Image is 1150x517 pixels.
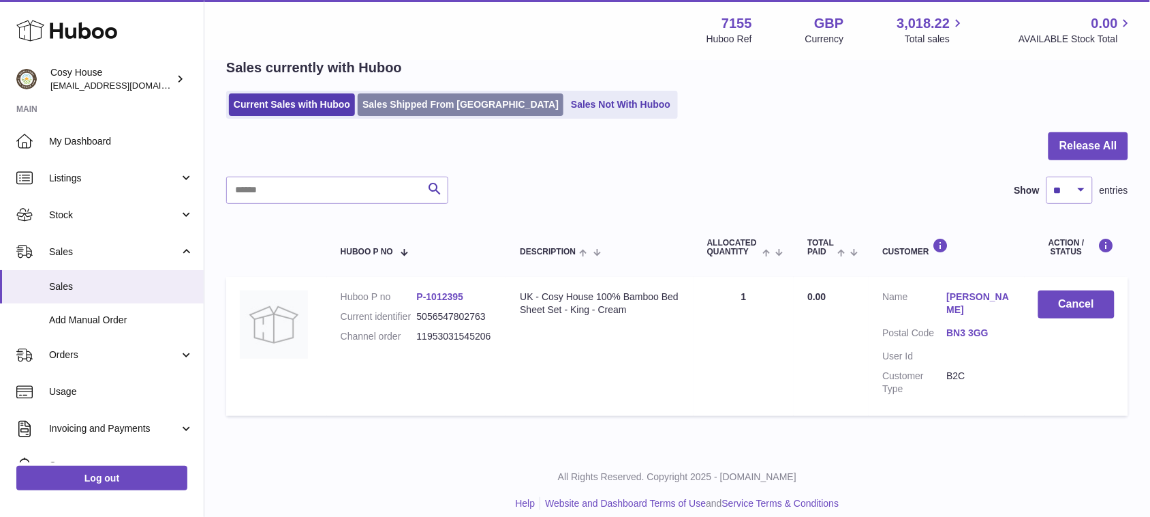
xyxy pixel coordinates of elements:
[49,349,179,361] span: Orders
[807,291,826,302] span: 0.00
[566,93,675,116] a: Sales Not With Huboo
[706,33,752,46] div: Huboo Ref
[49,385,193,398] span: Usage
[341,330,417,343] dt: Channel order
[341,291,417,304] dt: Huboo P no
[1038,238,1115,256] div: Action / Status
[947,291,1011,316] a: [PERSON_NAME]
[694,277,794,415] td: 1
[947,327,1011,340] a: BN3 3GG
[897,14,966,46] a: 3,018.22 Total sales
[417,310,493,323] dd: 5056547802763
[229,93,355,116] a: Current Sales with Huboo
[49,314,193,327] span: Add Manual Order
[240,291,308,359] img: no-photo.jpg
[545,498,706,509] a: Website and Dashboard Terms of Use
[807,239,834,256] span: Total paid
[16,69,37,89] img: info@wholesomegoods.com
[814,14,843,33] strong: GBP
[50,80,200,91] span: [EMAIL_ADDRESS][DOMAIN_NAME]
[226,59,402,77] h2: Sales currently with Huboo
[1091,14,1118,33] span: 0.00
[341,310,417,323] dt: Current identifier
[1100,184,1128,197] span: entries
[358,93,563,116] a: Sales Shipped From [GEOGRAPHIC_DATA]
[215,471,1139,484] p: All Rights Reserved. Copyright 2025 - [DOMAIN_NAME]
[947,370,1011,396] dd: B2C
[1019,33,1134,46] span: AVAILABLE Stock Total
[707,239,759,256] span: ALLOCATED Quantity
[417,330,493,343] dd: 11953031545206
[520,248,576,256] span: Description
[1019,14,1134,46] a: 0.00 AVAILABLE Stock Total
[49,172,179,185] span: Listings
[882,238,1010,256] div: Customer
[882,291,946,320] dt: Name
[49,135,193,148] span: My Dashboard
[540,497,839,510] li: and
[49,459,193,472] span: Cases
[520,291,680,316] div: UK - Cosy House 100% Bamboo Bed Sheet Set - King - Cream
[516,498,535,509] a: Help
[49,422,179,435] span: Invoicing and Payments
[49,280,193,293] span: Sales
[721,14,752,33] strong: 7155
[805,33,844,46] div: Currency
[897,14,950,33] span: 3,018.22
[1038,291,1115,319] button: Cancel
[882,327,946,343] dt: Postal Code
[50,66,173,92] div: Cosy House
[722,498,839,509] a: Service Terms & Conditions
[49,209,179,222] span: Stock
[882,350,946,363] dt: User Id
[16,466,187,490] a: Log out
[905,33,965,46] span: Total sales
[1014,184,1040,197] label: Show
[417,291,464,302] a: P-1012395
[49,246,179,258] span: Sales
[1048,132,1128,160] button: Release All
[341,248,393,256] span: Huboo P no
[882,370,946,396] dt: Customer Type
